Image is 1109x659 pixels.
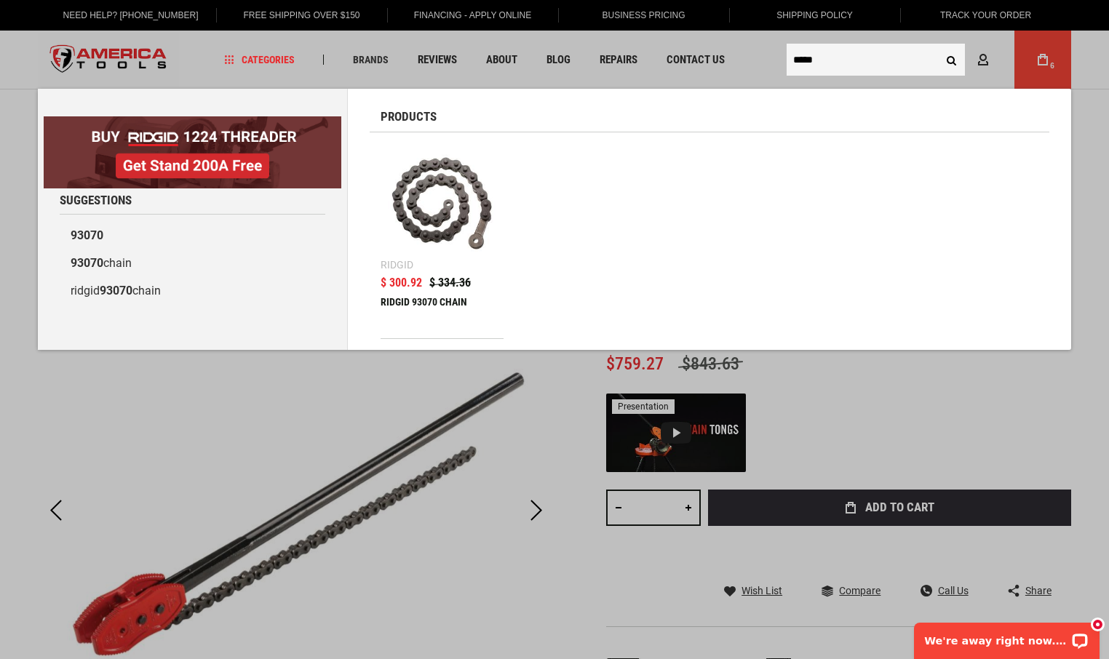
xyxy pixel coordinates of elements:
a: BOGO: Buy RIDGID® 1224 Threader, Get Stand 200A Free! [44,116,341,127]
span: Categories [225,55,295,65]
a: Categories [218,50,301,70]
a: 93070 [60,222,325,249]
img: RIDGID 93070 CHAIN [388,151,496,259]
a: RIDGID 93070 CHAIN Ridgid $ 334.36 $ 300.92 RIDGID 93070 CHAIN [381,143,504,338]
span: $ 334.36 [429,277,471,289]
button: Search [937,46,965,73]
span: Suggestions [60,194,132,207]
span: Brands [353,55,389,65]
a: ridgid93070chain [60,277,325,305]
iframe: LiveChat chat widget [905,613,1109,659]
b: 93070 [71,228,103,242]
div: RIDGID 93070 CHAIN [381,296,504,331]
span: $ 300.92 [381,277,422,289]
b: 93070 [71,256,103,270]
b: 93070 [100,284,132,297]
img: BOGO: Buy RIDGID® 1224 Threader, Get Stand 200A Free! [44,116,341,188]
span: Products [381,111,437,123]
div: Ridgid [381,260,413,270]
a: 93070chain [60,249,325,277]
a: Brands [346,50,395,70]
